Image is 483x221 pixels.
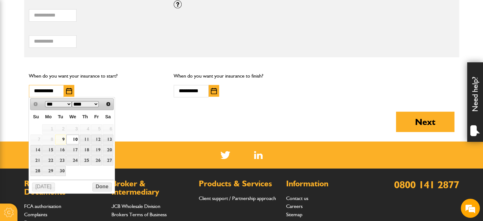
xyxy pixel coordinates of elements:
[254,151,263,159] img: Linked In
[82,114,88,119] span: Thursday
[396,112,454,132] button: Next
[220,151,230,159] img: Twitter
[42,166,55,176] a: 29
[394,178,459,191] a: 0800 141 2877
[42,145,55,155] a: 15
[199,180,280,188] h2: Products & Services
[94,114,99,119] span: Friday
[111,203,160,209] a: JCB Wholesale Division
[106,101,111,107] span: Next
[199,195,276,201] a: Client support / Partnership approach
[69,114,76,119] span: Wednesday
[80,155,91,165] a: 25
[174,72,309,80] p: When do you want your insurance to finish?
[104,99,113,108] a: Next
[55,155,66,165] a: 23
[286,180,367,188] h2: Information
[286,211,302,218] a: Sitemap
[66,145,79,155] a: 17
[58,114,63,119] span: Tuesday
[103,135,113,144] a: 13
[24,211,47,218] a: Complaints
[24,180,105,196] h2: Regulations & Documents
[91,145,102,155] a: 19
[254,151,263,159] a: LinkedIn
[30,155,42,165] a: 21
[286,195,308,201] a: Contact us
[211,88,217,94] img: Choose date
[80,145,91,155] a: 18
[55,135,66,144] a: 9
[103,155,113,165] a: 27
[66,88,72,94] img: Choose date
[32,183,55,191] button: [DATE]
[103,145,113,155] a: 20
[467,62,483,142] div: Need help?
[105,114,111,119] span: Saturday
[92,183,112,191] button: Done
[91,155,102,165] a: 26
[80,135,91,144] a: 11
[111,180,192,196] h2: Broker & Intermediary
[30,166,42,176] a: 28
[42,155,55,165] a: 22
[66,135,79,144] a: 10
[55,145,66,155] a: 16
[66,155,79,165] a: 24
[45,114,52,119] span: Monday
[91,135,102,144] a: 12
[33,114,39,119] span: Sunday
[286,203,303,209] a: Careers
[111,211,167,218] a: Brokers Terms of Business
[29,72,164,80] p: When do you want your insurance to start?
[30,145,42,155] a: 14
[24,203,61,209] a: FCA authorisation
[55,166,66,176] a: 30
